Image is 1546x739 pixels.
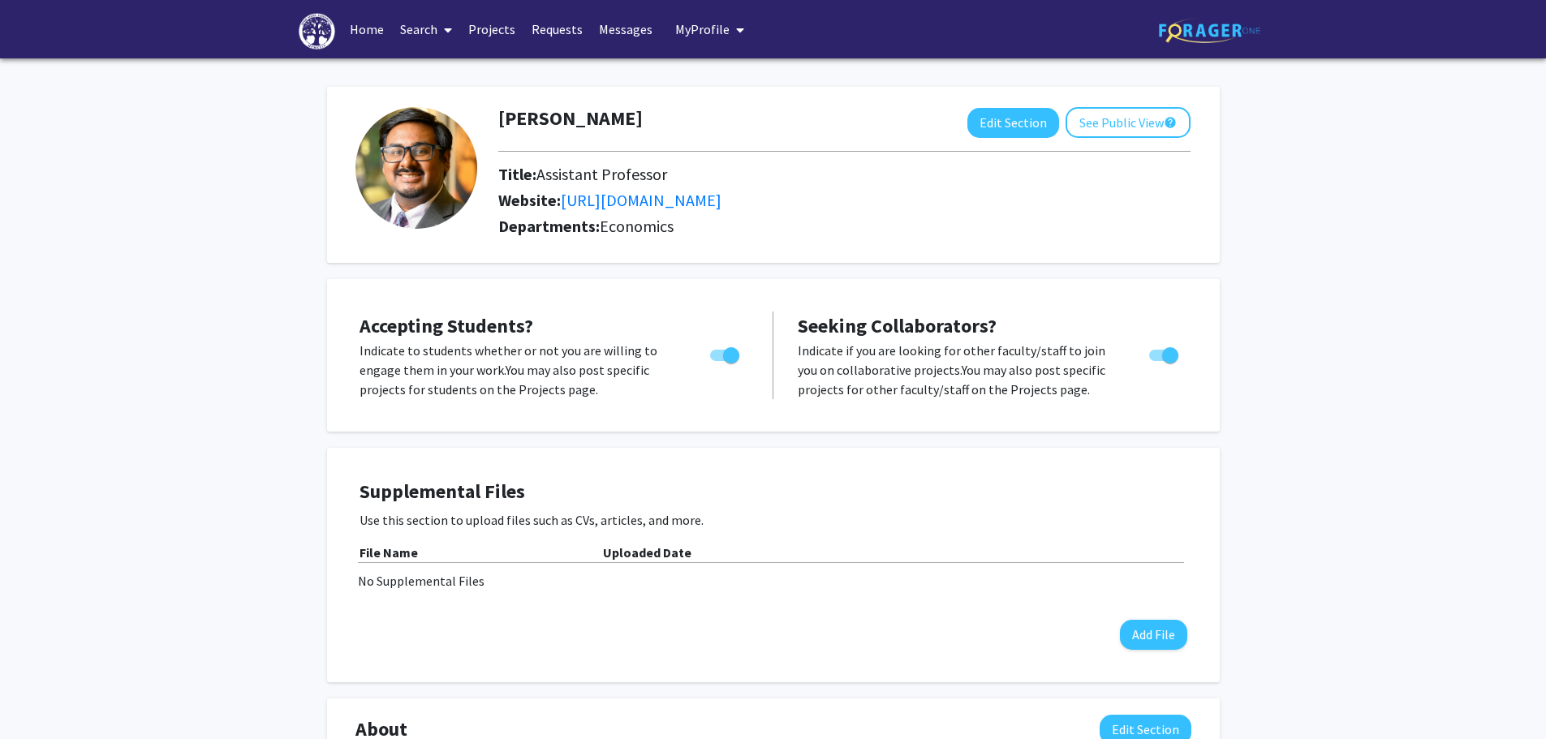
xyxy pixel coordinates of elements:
a: Requests [523,1,591,58]
iframe: Chat [12,666,69,727]
p: Use this section to upload files such as CVs, articles, and more. [360,510,1187,530]
img: Profile Picture [355,107,477,229]
p: Indicate if you are looking for other faculty/staff to join you on collaborative projects. You ma... [798,341,1118,399]
img: ForagerOne Logo [1159,18,1260,43]
b: File Name [360,544,418,561]
span: Seeking Collaborators? [798,313,997,338]
a: Projects [460,1,523,58]
span: Accepting Students? [360,313,533,338]
div: No Supplemental Files [358,571,1189,591]
span: Assistant Professor [536,164,667,184]
a: Home [342,1,392,58]
h2: Title: [498,165,915,184]
h2: Departments: [486,217,1203,236]
p: Indicate to students whether or not you are willing to engage them in your work. You may also pos... [360,341,679,399]
span: My Profile [675,21,730,37]
button: See Public View [1066,107,1191,138]
span: Economics [600,216,674,236]
div: Toggle [1143,341,1187,365]
h1: [PERSON_NAME] [498,107,643,131]
button: Add File [1120,620,1187,650]
mat-icon: help [1164,113,1177,132]
div: Toggle [704,341,748,365]
h2: Website: [498,191,915,210]
a: Messages [591,1,661,58]
b: Uploaded Date [603,544,691,561]
a: Opens in a new tab [561,190,721,210]
h4: Supplemental Files [360,480,1187,504]
button: Edit Section [967,108,1059,138]
img: High Point University Logo [299,13,336,49]
a: Search [392,1,460,58]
